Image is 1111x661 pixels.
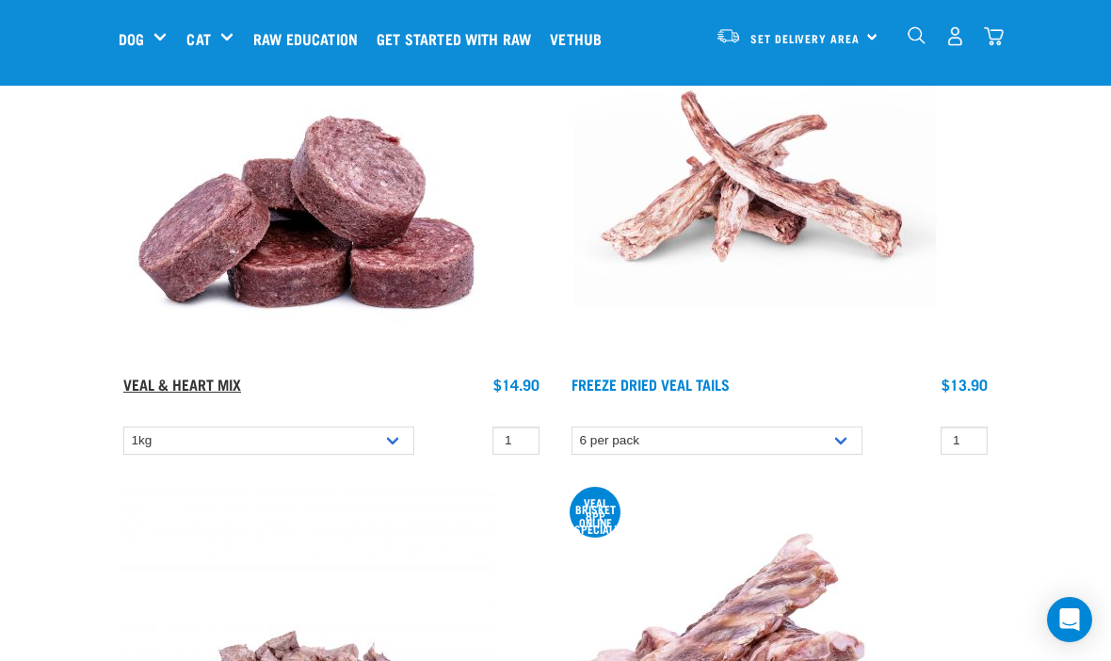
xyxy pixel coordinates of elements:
[123,379,241,388] a: Veal & Heart Mix
[570,499,620,532] div: Veal Brisket 8pp online special!
[984,26,1004,46] img: home-icon@2x.png
[941,427,988,456] input: 1
[908,26,926,44] img: home-icon-1@2x.png
[372,1,545,76] a: Get started with Raw
[750,35,860,41] span: Set Delivery Area
[945,26,965,46] img: user.png
[716,27,741,44] img: van-moving.png
[572,379,730,388] a: Freeze Dried Veal Tails
[119,27,144,50] a: Dog
[1047,597,1092,642] div: Open Intercom Messenger
[942,376,988,393] div: $13.90
[186,27,210,50] a: Cat
[545,1,616,76] a: Vethub
[492,427,539,456] input: 1
[493,376,539,393] div: $14.90
[249,1,372,76] a: Raw Education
